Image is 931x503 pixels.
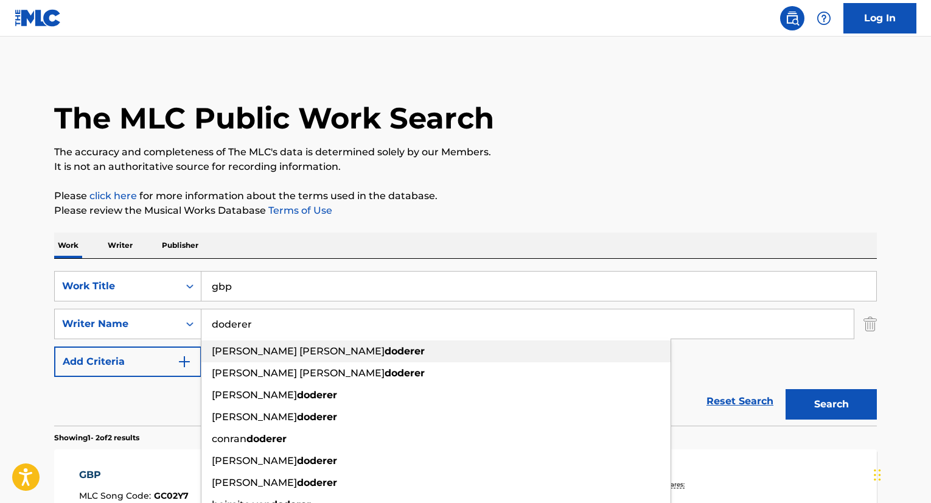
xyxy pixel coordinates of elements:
strong: doderer [297,389,337,401]
strong: doderer [297,411,337,423]
p: Work [54,233,82,258]
img: help [817,11,831,26]
strong: doderer [246,433,287,445]
p: Please review the Musical Works Database [54,203,877,218]
form: Search Form [54,271,877,426]
img: 9d2ae6d4665cec9f34b9.svg [177,354,192,369]
p: Writer [104,233,136,258]
p: The accuracy and completeness of The MLC's data is determined solely by our Members. [54,145,877,160]
div: Writer Name [62,317,172,331]
div: GBP [79,468,189,482]
strong: doderer [297,455,337,466]
strong: doderer [297,477,337,488]
span: [PERSON_NAME] [212,389,297,401]
span: [PERSON_NAME] [PERSON_NAME] [212,345,385,357]
img: Delete Criterion [863,309,877,339]
button: Search [786,389,877,420]
img: MLC Logo [15,9,61,27]
a: click here [89,190,137,202]
iframe: Chat Widget [870,445,931,503]
strong: doderer [385,345,425,357]
a: Reset Search [700,388,779,415]
a: Log In [843,3,916,33]
span: [PERSON_NAME] [212,455,297,466]
strong: doderer [385,367,425,379]
span: [PERSON_NAME] [PERSON_NAME] [212,367,385,379]
div: Help [812,6,836,30]
p: It is not an authoritative source for recording information. [54,160,877,174]
button: Add Criteria [54,346,201,377]
img: search [785,11,800,26]
a: Public Search [780,6,804,30]
span: [PERSON_NAME] [212,477,297,488]
div: Drag [874,457,881,493]
span: conran [212,433,246,445]
p: Please for more information about the terms used in the database. [54,189,877,203]
div: Work Title [62,279,172,294]
h1: The MLC Public Work Search [54,100,494,136]
p: Publisher [158,233,202,258]
span: MLC Song Code : [79,490,154,501]
span: [PERSON_NAME] [212,411,297,423]
a: Terms of Use [266,205,332,216]
p: Showing 1 - 2 of 2 results [54,432,139,443]
span: GC02Y7 [154,490,189,501]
